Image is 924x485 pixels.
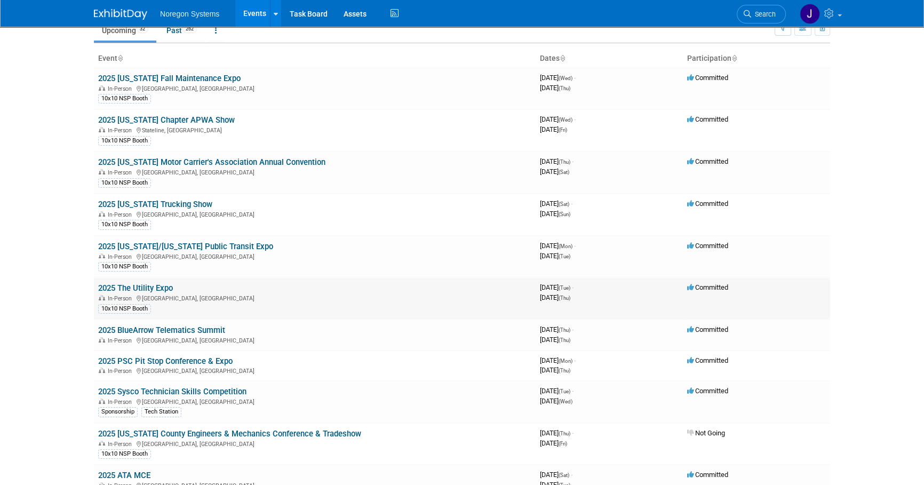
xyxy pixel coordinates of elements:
a: Upcoming32 [94,20,156,41]
span: (Tue) [559,285,570,291]
span: (Sat) [559,201,569,207]
img: In-Person Event [99,368,105,373]
div: 10x10 NSP Booth [98,178,151,188]
span: Committed [687,242,728,250]
span: In-Person [108,368,135,375]
span: In-Person [108,399,135,406]
img: In-Person Event [99,211,105,217]
span: [DATE] [540,471,572,479]
th: Participation [683,50,830,68]
span: (Thu) [559,368,570,373]
span: (Mon) [559,358,572,364]
img: In-Person Event [99,337,105,343]
span: Noregon Systems [160,10,219,18]
span: Committed [687,283,728,291]
a: 2025 [US_STATE] Trucking Show [98,200,212,209]
span: - [572,283,573,291]
span: - [574,242,576,250]
img: In-Person Event [99,127,105,132]
div: 10x10 NSP Booth [98,136,151,146]
a: 2025 [US_STATE]/[US_STATE] Public Transit Expo [98,242,273,251]
div: [GEOGRAPHIC_DATA], [GEOGRAPHIC_DATA] [98,252,531,260]
span: [DATE] [540,336,570,344]
img: In-Person Event [99,399,105,404]
img: In-Person Event [99,169,105,174]
span: [DATE] [540,439,567,447]
img: In-Person Event [99,253,105,259]
span: [DATE] [540,283,573,291]
a: 2025 Sysco Technician Skills Competition [98,387,246,396]
span: In-Person [108,169,135,176]
span: [DATE] [540,325,573,333]
span: Search [751,10,776,18]
span: - [574,115,576,123]
span: (Fri) [559,441,567,447]
span: - [571,471,572,479]
span: [DATE] [540,168,569,176]
span: [DATE] [540,397,572,405]
span: In-Person [108,441,135,448]
span: - [572,387,573,395]
div: Sponsorship [98,407,138,417]
span: (Thu) [559,159,570,165]
span: - [572,157,573,165]
span: [DATE] [540,115,576,123]
a: Sort by Event Name [117,54,123,62]
div: [GEOGRAPHIC_DATA], [GEOGRAPHIC_DATA] [98,439,531,448]
img: In-Person Event [99,441,105,446]
img: In-Person Event [99,295,105,300]
span: 32 [137,25,148,33]
span: [DATE] [540,84,570,92]
span: In-Person [108,127,135,134]
a: 2025 [US_STATE] County Engineers & Mechanics Conference & Tradeshow [98,429,361,439]
div: Tech Station [141,407,181,417]
span: [DATE] [540,387,573,395]
span: [DATE] [540,125,567,133]
a: Sort by Participation Type [731,54,737,62]
th: Event [94,50,536,68]
span: Committed [687,356,728,364]
a: Sort by Start Date [560,54,565,62]
span: [DATE] [540,429,573,437]
span: Committed [687,74,728,82]
span: [DATE] [540,157,573,165]
div: [GEOGRAPHIC_DATA], [GEOGRAPHIC_DATA] [98,397,531,406]
span: (Thu) [559,327,570,333]
div: 10x10 NSP Booth [98,304,151,314]
span: (Wed) [559,117,572,123]
a: 2025 The Utility Expo [98,283,173,293]
div: [GEOGRAPHIC_DATA], [GEOGRAPHIC_DATA] [98,84,531,92]
span: (Thu) [559,431,570,436]
div: 10x10 NSP Booth [98,220,151,229]
span: (Wed) [559,399,572,404]
span: Committed [687,200,728,208]
span: [DATE] [540,74,576,82]
div: [GEOGRAPHIC_DATA], [GEOGRAPHIC_DATA] [98,168,531,176]
a: 2025 PSC Pit Stop Conference & Expo [98,356,233,366]
img: Johana Gil [800,4,820,24]
div: Stateline, [GEOGRAPHIC_DATA] [98,125,531,134]
div: [GEOGRAPHIC_DATA], [GEOGRAPHIC_DATA] [98,293,531,302]
span: [DATE] [540,356,576,364]
a: Search [737,5,786,23]
span: (Thu) [559,295,570,301]
div: 10x10 NSP Booth [98,94,151,104]
span: Committed [687,157,728,165]
a: 2025 [US_STATE] Fall Maintenance Expo [98,74,241,83]
span: - [572,429,573,437]
th: Dates [536,50,683,68]
span: In-Person [108,85,135,92]
div: [GEOGRAPHIC_DATA], [GEOGRAPHIC_DATA] [98,210,531,218]
span: (Tue) [559,253,570,259]
span: - [572,325,573,333]
div: 10x10 NSP Booth [98,449,151,459]
img: In-Person Event [99,85,105,91]
span: Committed [687,387,728,395]
span: In-Person [108,211,135,218]
span: [DATE] [540,200,572,208]
span: [DATE] [540,242,576,250]
span: [DATE] [540,252,570,260]
span: In-Person [108,295,135,302]
span: [DATE] [540,210,570,218]
a: 2025 [US_STATE] Motor Carrier's Association Annual Convention [98,157,325,167]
